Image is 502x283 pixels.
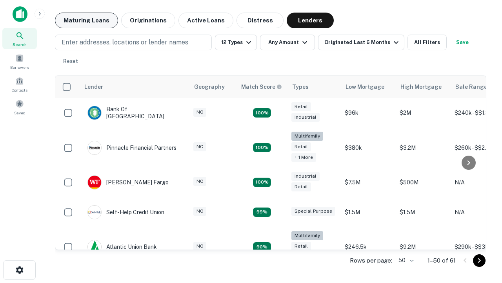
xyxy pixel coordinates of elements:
[10,64,29,70] span: Borrowers
[260,35,315,50] button: Any Amount
[291,142,311,151] div: Retail
[241,83,282,91] div: Capitalize uses an advanced AI algorithm to match your search with the best lender. The match sco...
[253,242,271,252] div: Matching Properties: 10, hasApolloMatch: undefined
[396,128,451,167] td: $3.2M
[287,13,334,28] button: Lenders
[12,87,27,93] span: Contacts
[396,197,451,227] td: $1.5M
[2,51,37,72] a: Borrowers
[193,108,206,117] div: NC
[88,240,101,254] img: picture
[396,227,451,267] td: $9.2M
[87,106,182,120] div: Bank Of [GEOGRAPHIC_DATA]
[253,208,271,217] div: Matching Properties: 11, hasApolloMatch: undefined
[2,28,37,49] a: Search
[350,256,392,265] p: Rows per page:
[291,207,335,216] div: Special Purpose
[341,76,396,98] th: Low Mortgage
[193,177,206,186] div: NC
[463,220,502,258] iframe: Chat Widget
[291,242,311,251] div: Retail
[87,175,169,189] div: [PERSON_NAME] Fargo
[88,176,101,189] img: picture
[88,141,101,154] img: picture
[62,38,188,47] p: Enter addresses, locations or lender names
[396,98,451,128] td: $2M
[55,13,118,28] button: Maturing Loans
[318,35,404,50] button: Originated Last 6 Months
[341,167,396,197] td: $7.5M
[450,35,475,50] button: Save your search to get updates of matches that match your search criteria.
[291,153,316,162] div: + 1 more
[253,108,271,118] div: Matching Properties: 15, hasApolloMatch: undefined
[341,128,396,167] td: $380k
[291,231,323,240] div: Multifamily
[193,207,206,216] div: NC
[291,172,320,181] div: Industrial
[193,142,206,151] div: NC
[13,6,27,22] img: capitalize-icon.png
[341,227,396,267] td: $246.5k
[341,197,396,227] td: $1.5M
[287,76,341,98] th: Types
[291,102,311,111] div: Retail
[194,82,225,92] div: Geography
[88,206,101,219] img: picture
[87,141,176,155] div: Pinnacle Financial Partners
[291,113,320,122] div: Industrial
[346,82,384,92] div: Low Mortgage
[121,13,175,28] button: Originations
[215,35,257,50] button: 12 Types
[324,38,401,47] div: Originated Last 6 Months
[241,83,280,91] h6: Match Score
[396,76,451,98] th: High Mortgage
[55,35,212,50] button: Enter addresses, locations or lender names
[253,143,271,153] div: Matching Properties: 20, hasApolloMatch: undefined
[236,76,287,98] th: Capitalize uses an advanced AI algorithm to match your search with the best lender. The match sco...
[58,53,83,69] button: Reset
[455,82,487,92] div: Sale Range
[396,167,451,197] td: $500M
[2,74,37,95] a: Contacts
[2,96,37,118] a: Saved
[427,256,456,265] p: 1–50 of 61
[253,178,271,187] div: Matching Properties: 14, hasApolloMatch: undefined
[292,82,309,92] div: Types
[80,76,189,98] th: Lender
[341,98,396,128] td: $96k
[87,205,164,219] div: Self-help Credit Union
[291,132,323,141] div: Multifamily
[178,13,233,28] button: Active Loans
[473,254,486,267] button: Go to next page
[236,13,284,28] button: Distress
[13,41,27,48] span: Search
[291,182,311,191] div: Retail
[193,242,206,251] div: NC
[400,82,442,92] div: High Mortgage
[87,240,157,254] div: Atlantic Union Bank
[407,35,447,50] button: All Filters
[395,255,415,266] div: 50
[189,76,236,98] th: Geography
[14,110,25,116] span: Saved
[88,106,101,119] img: picture
[84,82,103,92] div: Lender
